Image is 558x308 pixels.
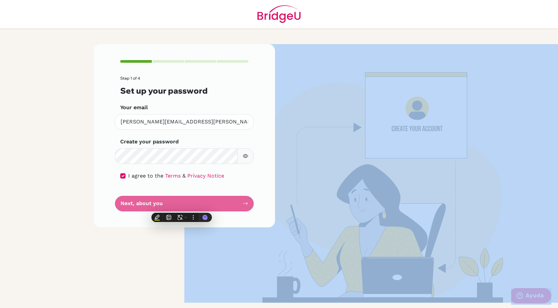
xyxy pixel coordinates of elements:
[120,138,179,146] label: Create your password
[120,76,140,81] span: Step 1 of 4
[511,288,551,305] iframe: Abre un widget desde donde se puede obtener más información
[115,114,254,130] input: Insert your email*
[187,173,224,179] a: Privacy Notice
[120,86,248,96] h3: Set up your password
[120,104,148,112] label: Your email
[165,173,181,179] a: Terms
[128,173,163,179] span: I agree to the
[182,173,186,179] span: &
